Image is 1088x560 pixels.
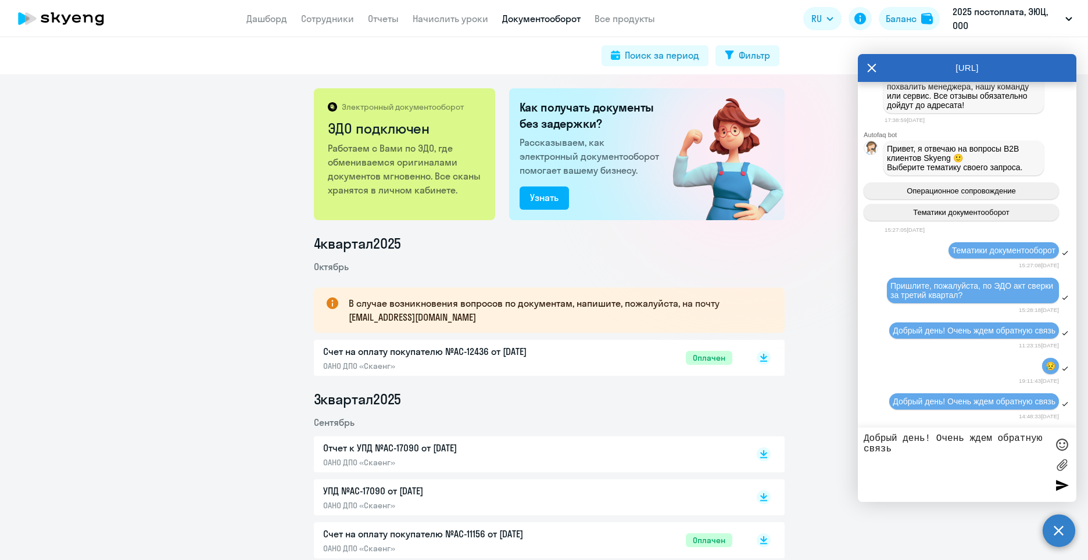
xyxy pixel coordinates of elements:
p: ОАНО ДПО «Скаенг» [323,457,567,468]
span: Добрый день! Очень ждем обратную связь [893,326,1055,335]
label: Лимит 10 файлов [1053,456,1071,473]
p: Рассказываем, как электронный документооборот помогает вашему бизнесу. [520,135,664,177]
div: Autofaq bot [864,131,1076,138]
span: 😥 [1046,361,1055,371]
span: Сентябрь [314,417,355,428]
button: RU [803,7,842,30]
p: ОАНО ДПО «Скаенг» [323,543,567,554]
p: 2025 постоплата, ЭЮЦ, ООО [953,5,1061,33]
img: bot avatar [864,141,879,158]
a: Счет на оплату покупателю №AC-12436 от [DATE]ОАНО ДПО «Скаенг»Оплачен [323,344,732,371]
a: Все продукты [595,13,655,24]
button: Поиск за период [602,45,708,66]
a: УПД №AC-17090 от [DATE]ОАНО ДПО «Скаенг» [323,484,732,511]
div: Узнать [530,191,559,204]
h2: Как получать документы без задержки? [520,99,664,132]
a: Счет на оплату покупателю №AC-11156 от [DATE]ОАНО ДПО «Скаенг»Оплачен [323,527,732,554]
p: Работаем с Вами по ЭДО, где обмениваемся оригиналами документов мгновенно. Все сканы хранятся в л... [328,141,483,197]
div: Поиск за период [625,48,699,62]
time: 15:27:05[DATE] [885,227,925,233]
time: 11:23:15[DATE] [1019,342,1059,349]
span: Октябрь [314,261,349,272]
a: Начислить уроки [413,13,488,24]
img: connected [654,88,785,220]
span: Привет, я отвечаю на вопросы B2B клиентов Skyeng 🙂 Выберите тематику своего запроса. [887,144,1023,172]
span: Пришлите, пожалуйста, по ЭДО акт сверки за третий квартал? [890,281,1055,300]
button: 2025 постоплата, ЭЮЦ, ООО [947,5,1078,33]
span: Тематики документооборот [952,246,1055,255]
li: 3 квартал 2025 [314,390,785,408]
span: RU [811,12,822,26]
time: 15:28:18[DATE] [1019,307,1059,313]
h2: ЭДО подключен [328,119,483,138]
span: Операционное сопровождение [907,186,1016,195]
div: Фильтр [739,48,770,62]
span: Оплачен [686,533,732,547]
div: Баланс [886,12,917,26]
button: Операционное сопровождение [864,182,1059,199]
span: Оплачен [686,351,732,365]
a: Сотрудники [301,13,354,24]
a: Отчеты [368,13,399,24]
button: Балансbalance [879,7,940,30]
p: Счет на оплату покупателю №AC-12436 от [DATE] [323,344,567,358]
a: Документооборот [502,13,581,24]
time: 17:38:59[DATE] [885,117,925,123]
p: ОАНО ДПО «Скаенг» [323,500,567,511]
p: Отчет к УПД №AC-17090 от [DATE] [323,441,567,455]
button: Узнать [520,186,569,210]
time: 19:11:43[DATE] [1019,378,1059,384]
button: Фильтр [715,45,779,66]
p: УПД №AC-17090 от [DATE] [323,484,567,498]
p: Счет на оплату покупателю №AC-11156 от [DATE] [323,527,567,541]
a: Отчет к УПД №AC-17090 от [DATE]ОАНО ДПО «Скаенг» [323,441,732,468]
span: Тематики документооборот [913,208,1010,217]
a: Дашборд [246,13,287,24]
p: ОАНО ДПО «Скаенг» [323,361,567,371]
img: balance [921,13,933,24]
time: 15:27:08[DATE] [1019,262,1059,268]
textarea: Добрый день! Очень ждем обратную связь [864,433,1047,496]
p: Электронный документооборот [342,102,464,112]
span: Большое спасибо за вашу оценку! При желании вы можете дополнить ее и похвалить менеджера, нашу ко... [887,63,1036,110]
p: В случае возникновения вопросов по документам, напишите, пожалуйста, на почту [EMAIL_ADDRESS][DOM... [349,296,764,324]
time: 14:48:33[DATE] [1019,413,1059,419]
span: Добрый день! Очень ждем обратную связь [893,397,1055,406]
button: Тематики документооборот [864,204,1059,221]
li: 4 квартал 2025 [314,234,785,253]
